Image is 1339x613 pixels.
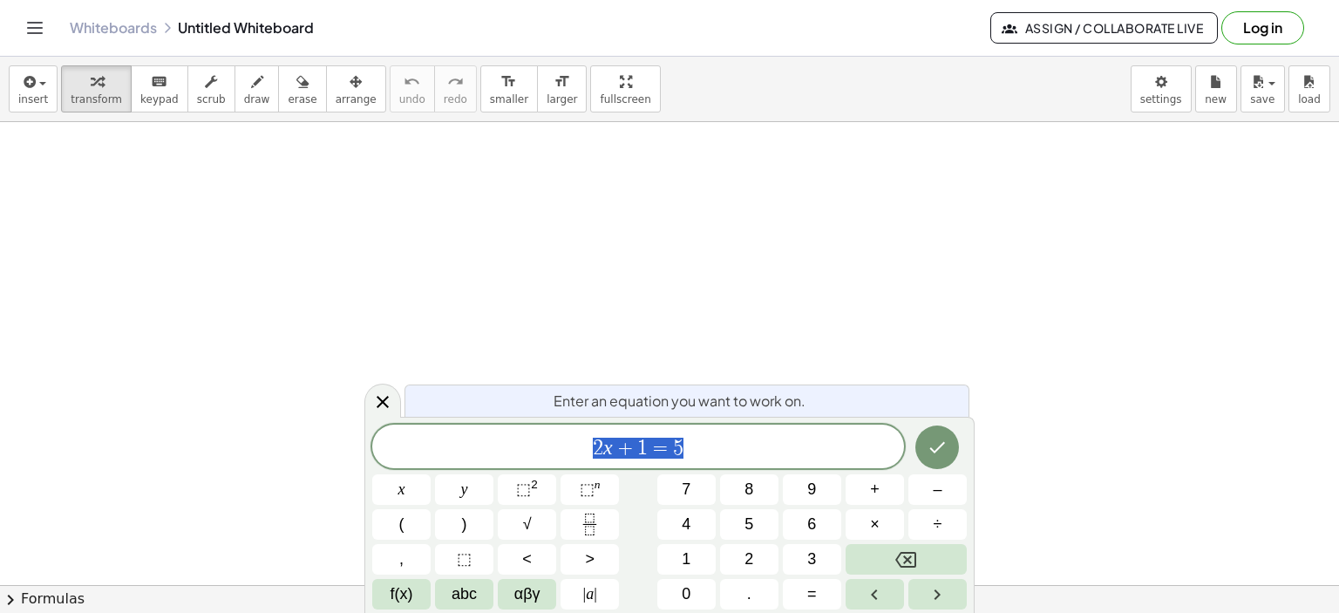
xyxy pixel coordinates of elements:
span: = [648,438,673,459]
button: Squared [498,474,556,505]
button: Equals [783,579,841,610]
span: keypad [140,93,179,106]
span: undo [399,93,425,106]
button: ) [435,509,493,540]
button: Square root [498,509,556,540]
button: Plus [846,474,904,505]
span: = [807,582,817,606]
span: insert [18,93,48,106]
button: Assign / Collaborate Live [990,12,1218,44]
button: new [1195,65,1237,112]
button: Times [846,509,904,540]
span: load [1298,93,1321,106]
button: format_sizesmaller [480,65,538,112]
span: 4 [682,513,690,536]
button: 1 [657,544,716,575]
span: fullscreen [600,93,650,106]
button: Done [915,426,959,469]
button: erase [278,65,326,112]
button: 2 [720,544,778,575]
i: format_size [554,72,570,92]
span: erase [288,93,316,106]
button: , [372,544,431,575]
span: . [747,582,751,606]
span: 1 [682,548,690,571]
span: , [399,548,404,571]
button: Placeholder [435,544,493,575]
button: insert [9,65,58,112]
button: settings [1131,65,1192,112]
span: save [1250,93,1274,106]
span: 8 [744,478,753,501]
button: Fraction [561,509,619,540]
button: Toggle navigation [21,14,49,42]
span: ⬚ [457,548,472,571]
button: keyboardkeypad [131,65,188,112]
i: format_size [500,72,517,92]
sup: 2 [531,478,538,491]
button: Divide [908,509,967,540]
span: 2 [593,438,603,459]
span: 2 [744,548,753,571]
button: format_sizelarger [537,65,587,112]
button: y [435,474,493,505]
i: keyboard [151,72,167,92]
span: | [583,585,587,603]
button: Absolute value [561,579,619,610]
button: undoundo [390,65,435,112]
span: ) [462,513,467,536]
button: Left arrow [846,579,904,610]
button: x [372,474,431,505]
button: Right arrow [908,579,967,610]
span: 9 [807,478,816,501]
i: redo [447,72,464,92]
button: . [720,579,778,610]
span: Assign / Collaborate Live [1005,20,1203,36]
span: scrub [197,93,226,106]
span: larger [547,93,577,106]
span: ( [399,513,404,536]
span: abc [452,582,477,606]
button: 7 [657,474,716,505]
button: transform [61,65,132,112]
span: + [613,438,638,459]
span: f(x) [391,582,413,606]
var: x [603,436,613,459]
button: save [1240,65,1285,112]
button: Minus [908,474,967,505]
button: Greek alphabet [498,579,556,610]
a: Whiteboards [70,19,157,37]
span: new [1205,93,1227,106]
span: Enter an equation you want to work on. [554,391,805,412]
span: 7 [682,478,690,501]
span: y [461,478,468,501]
span: 5 [744,513,753,536]
span: √ [523,513,532,536]
span: 0 [682,582,690,606]
span: arrange [336,93,377,106]
span: a [583,582,597,606]
button: arrange [326,65,386,112]
button: 0 [657,579,716,610]
button: 4 [657,509,716,540]
span: – [933,478,941,501]
button: fullscreen [590,65,660,112]
button: 3 [783,544,841,575]
span: 1 [637,438,648,459]
span: 3 [807,548,816,571]
button: load [1288,65,1330,112]
span: > [585,548,595,571]
button: Backspace [846,544,967,575]
button: Alphabet [435,579,493,610]
button: Superscript [561,474,619,505]
button: scrub [187,65,235,112]
button: 6 [783,509,841,540]
sup: n [595,478,601,491]
span: × [870,513,880,536]
button: draw [234,65,280,112]
button: 9 [783,474,841,505]
span: redo [444,93,467,106]
span: 6 [807,513,816,536]
span: 5 [673,438,683,459]
span: ⬚ [516,480,531,498]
